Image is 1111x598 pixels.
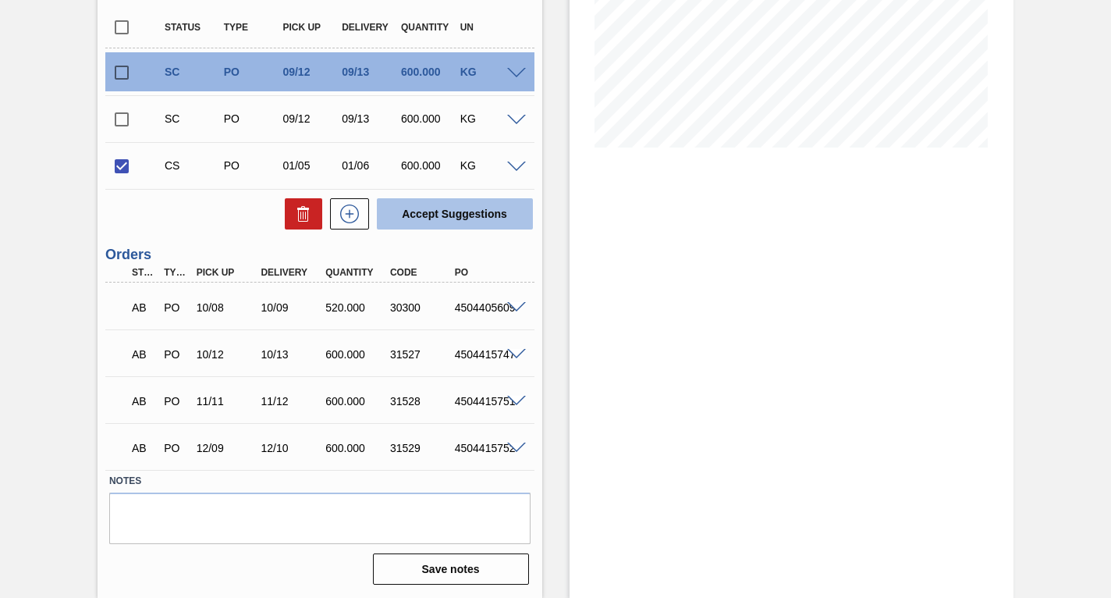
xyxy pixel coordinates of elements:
[161,112,225,125] div: Suggestion Created
[161,66,225,78] div: Suggestion Created
[132,301,155,314] p: AB
[257,267,327,278] div: Delivery
[456,22,520,33] div: UN
[128,290,159,325] div: Awaiting Billing
[109,470,531,493] label: Notes
[257,442,327,454] div: 12/10/2025
[386,267,456,278] div: Code
[397,22,461,33] div: Quantity
[193,348,263,361] div: 10/12/2025
[128,384,159,418] div: Awaiting Billing
[160,348,191,361] div: Purchase order
[451,301,521,314] div: 4504405609
[321,348,392,361] div: 600.000
[451,267,521,278] div: PO
[373,554,529,585] button: Save notes
[279,159,343,172] div: 01/05/2026
[456,66,520,78] div: KG
[160,267,191,278] div: Type
[397,66,461,78] div: 600.000
[456,159,520,172] div: KG
[338,159,402,172] div: 01/06/2026
[338,66,402,78] div: 09/13/2025
[386,442,456,454] div: 31529
[279,66,343,78] div: 09/12/2025
[132,442,155,454] p: AB
[128,431,159,465] div: Awaiting Billing
[279,22,343,33] div: Pick up
[451,395,521,408] div: 4504415751
[321,442,392,454] div: 600.000
[257,348,327,361] div: 10/13/2025
[456,112,520,125] div: KG
[193,301,263,314] div: 10/08/2025
[257,395,327,408] div: 11/12/2025
[397,159,461,172] div: 600.000
[193,442,263,454] div: 12/09/2025
[220,22,284,33] div: Type
[397,112,461,125] div: 600.000
[369,197,534,231] div: Accept Suggestions
[160,301,191,314] div: Purchase order
[160,442,191,454] div: Purchase order
[220,159,284,172] div: Purchase order
[338,22,402,33] div: Delivery
[451,348,521,361] div: 4504415747
[321,395,392,408] div: 600.000
[321,267,392,278] div: Quantity
[128,337,159,372] div: Awaiting Billing
[220,112,284,125] div: Purchase order
[193,395,263,408] div: 11/11/2025
[386,395,456,408] div: 31528
[386,348,456,361] div: 31527
[451,442,521,454] div: 4504415752
[338,112,402,125] div: 09/13/2025
[279,112,343,125] div: 09/12/2025
[105,247,534,263] h3: Orders
[128,267,159,278] div: Step
[220,66,284,78] div: Purchase order
[193,267,263,278] div: Pick up
[132,395,155,408] p: AB
[257,301,327,314] div: 10/09/2025
[322,198,369,230] div: New suggestion
[161,22,225,33] div: Status
[132,348,155,361] p: AB
[377,198,533,230] button: Accept Suggestions
[321,301,392,314] div: 520.000
[161,159,225,172] div: Changed Suggestion
[160,395,191,408] div: Purchase order
[386,301,456,314] div: 30300
[277,198,322,230] div: Delete Suggestions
